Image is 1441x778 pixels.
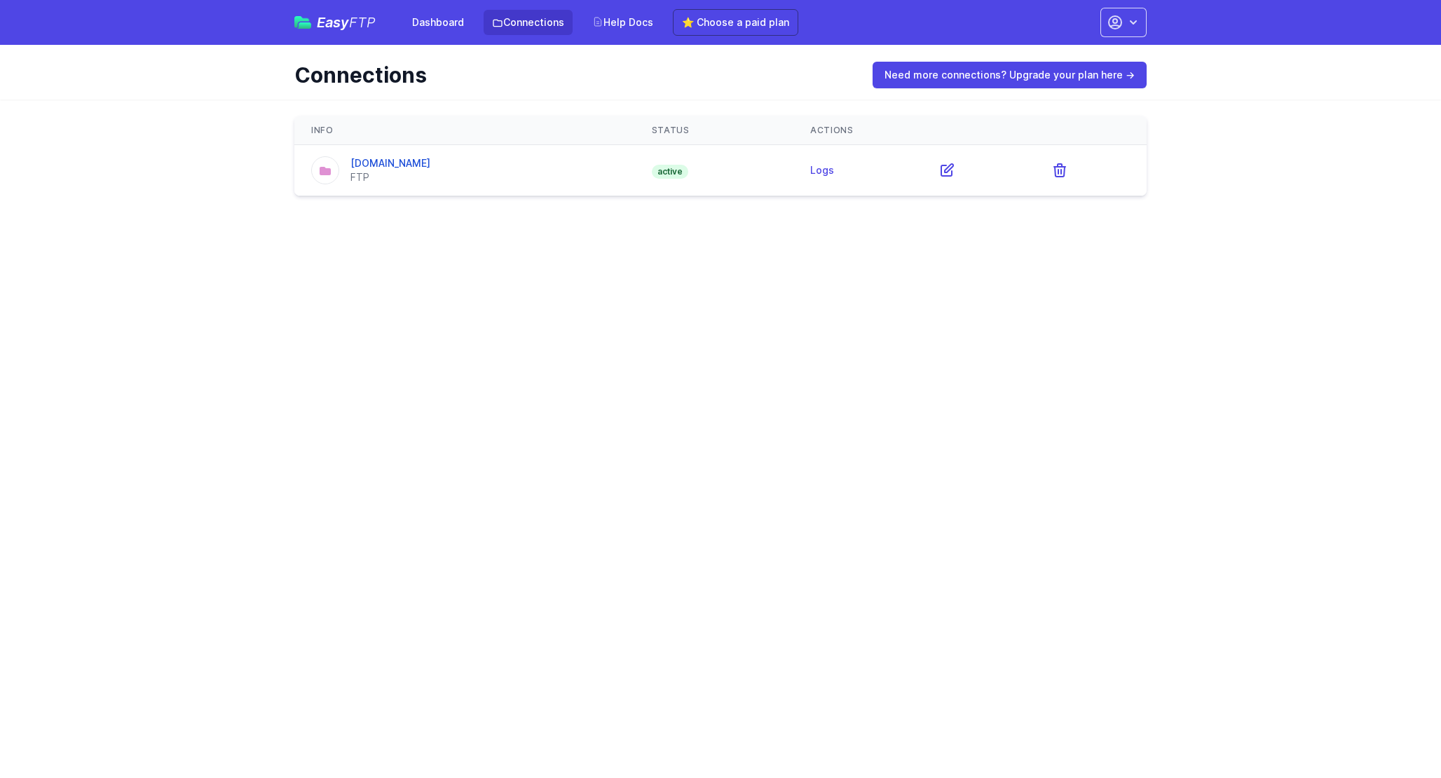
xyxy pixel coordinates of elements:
img: easyftp_logo.png [294,16,311,29]
a: Help Docs [584,10,662,35]
a: Connections [484,10,573,35]
span: FTP [349,14,376,31]
span: Easy [317,15,376,29]
a: Dashboard [404,10,472,35]
a: EasyFTP [294,15,376,29]
a: Logs [810,164,834,176]
a: Need more connections? Upgrade your plan here → [873,62,1147,88]
div: FTP [350,170,430,184]
th: Status [635,116,793,145]
span: active [652,165,688,179]
th: Info [294,116,635,145]
a: [DOMAIN_NAME] [350,157,430,169]
th: Actions [793,116,1147,145]
a: ⭐ Choose a paid plan [673,9,798,36]
h1: Connections [294,62,853,88]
